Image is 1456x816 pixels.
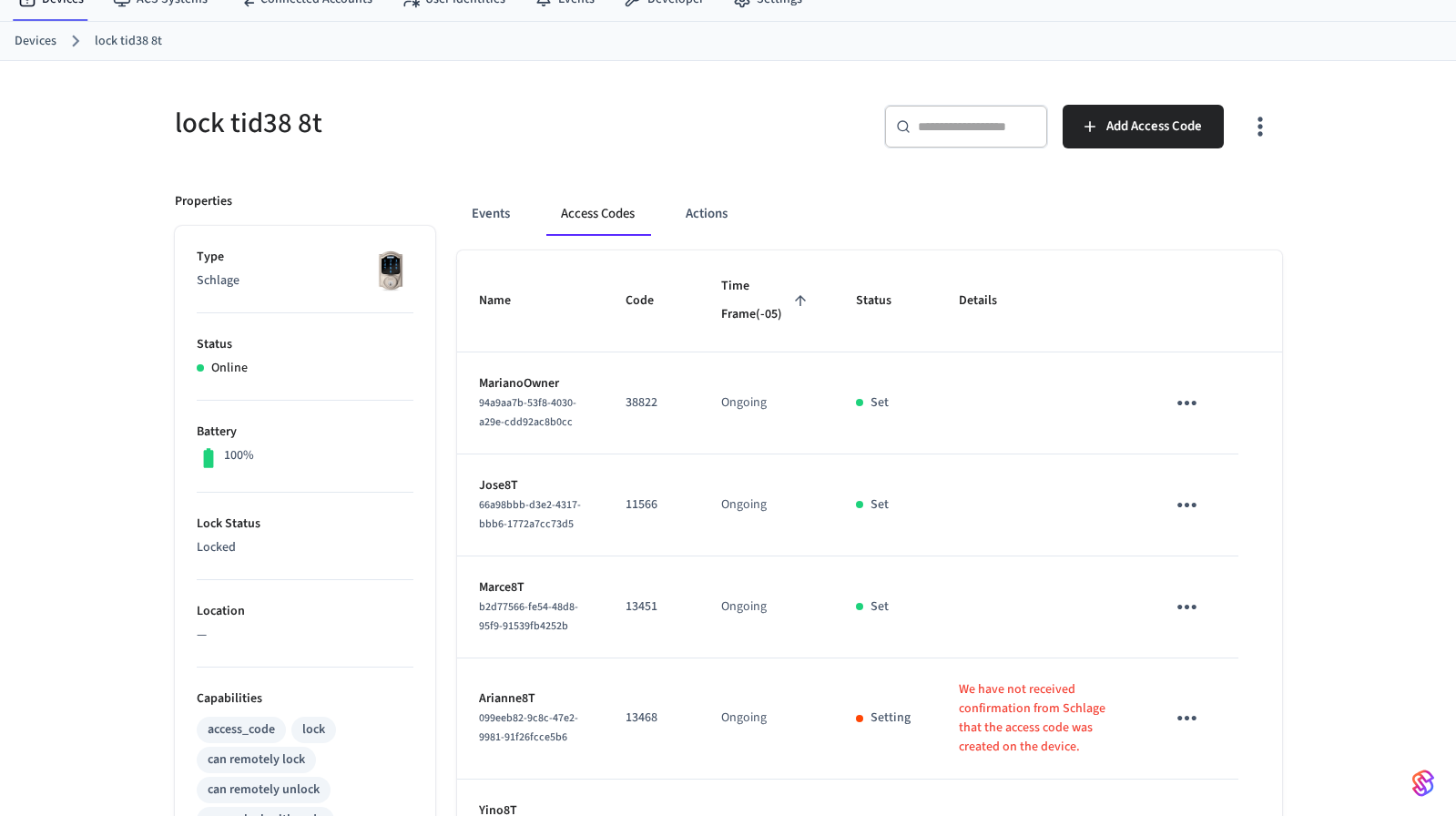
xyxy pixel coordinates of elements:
button: Add Access Code [1063,105,1224,148]
p: Set [871,597,889,617]
p: Schlage [197,271,413,291]
p: 11566 [626,495,677,515]
a: Devices [15,32,56,51]
td: Ongoing [699,352,834,454]
span: 66a98bbb-d3e2-4317-bbb6-1772a7cc73d5 [479,497,581,532]
p: Battery [197,423,413,442]
p: Online [211,359,248,378]
p: 38822 [626,393,677,413]
p: 13468 [626,709,677,728]
p: Set [871,393,889,413]
p: Set [871,495,889,515]
p: MarianoOwner [479,374,583,393]
button: Access Codes [546,192,649,236]
p: 13451 [626,597,677,617]
div: can remotely lock [208,750,305,770]
p: — [197,626,413,645]
img: Schlage Sense Smart Deadbolt with Camelot Trim, Front [368,248,413,293]
span: Name [479,287,535,315]
p: Properties [175,192,232,211]
span: b2d77566-fe54-48d8-95f9-91539fb4252b [479,599,578,634]
p: Arianne8T [479,689,583,709]
p: Location [197,602,413,621]
a: lock tid38 8t [95,32,162,51]
button: Events [457,192,524,236]
button: Actions [671,192,742,236]
span: Code [626,287,677,315]
p: Setting [871,709,911,728]
p: Type [197,248,413,267]
div: lock [302,720,325,739]
p: 100% [224,446,254,465]
span: Time Frame(-05) [721,272,812,330]
img: SeamLogoGradient.69752ec5.svg [1412,769,1434,798]
h5: lock tid38 8t [175,105,718,142]
span: 099eeb82-9c8c-47e2-9981-91f26fcce5b6 [479,710,578,745]
p: Marce8T [479,578,583,597]
div: ant example [457,192,1282,236]
p: Lock Status [197,515,413,534]
div: can remotely unlock [208,780,320,800]
p: Jose8T [479,476,583,495]
span: Status [856,287,915,315]
td: Ongoing [699,658,834,780]
span: Add Access Code [1106,115,1202,138]
td: Ongoing [699,556,834,658]
p: We have not received confirmation from Schlage that the access code was created on the device. [959,680,1122,757]
td: Ongoing [699,454,834,556]
div: access_code [208,720,275,739]
span: 94a9aa7b-53f8-4030-a29e-cdd92ac8b0cc [479,395,576,430]
p: Locked [197,538,413,557]
p: Capabilities [197,689,413,709]
span: Details [959,287,1021,315]
p: Status [197,335,413,354]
